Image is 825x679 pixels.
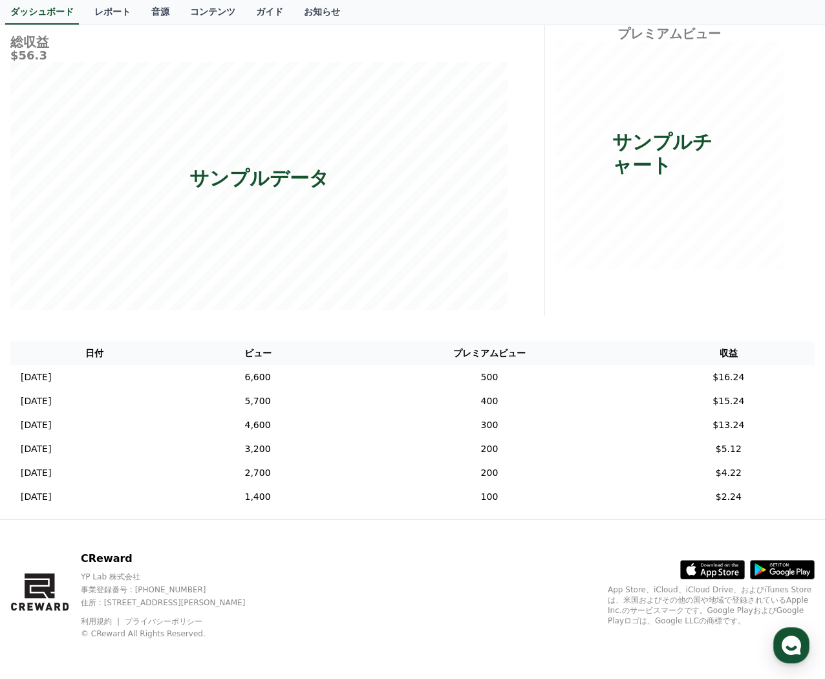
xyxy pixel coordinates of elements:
[179,437,336,461] td: 3,200
[612,130,727,177] p: サンプルチャート
[179,365,336,389] td: 6,600
[189,166,329,189] p: サンプルデータ
[33,429,56,440] span: Home
[167,410,248,442] a: Settings
[81,585,268,595] p: 事業登録番号 : [PHONE_NUMBER]
[643,461,815,485] td: $4.22
[21,442,51,456] p: [DATE]
[10,35,508,49] h4: 総収益
[179,485,336,509] td: 1,400
[643,413,815,437] td: $13.24
[81,551,268,566] p: CReward
[336,365,642,389] td: 500
[643,485,815,509] td: $2.24
[336,485,642,509] td: 100
[10,341,179,365] th: 日付
[81,598,268,608] p: 住所 : [STREET_ADDRESS][PERSON_NAME]
[81,617,122,626] a: 利用規約
[81,572,268,582] p: YP Lab 株式会社
[179,389,336,413] td: 5,700
[191,429,223,440] span: Settings
[21,418,51,432] p: [DATE]
[608,585,815,626] p: App Store、iCloud、iCloud Drive、およびiTunes Storeは、米国およびその他の国や地域で登録されているApple Inc.のサービスマークです。Google P...
[4,410,85,442] a: Home
[336,413,642,437] td: 300
[21,371,51,384] p: [DATE]
[179,413,336,437] td: 4,600
[81,629,268,639] p: © CReward All Rights Reserved.
[21,394,51,408] p: [DATE]
[107,430,145,440] span: Messages
[336,437,642,461] td: 200
[643,341,815,365] th: 収益
[10,49,508,62] h5: $56.3
[336,389,642,413] td: 400
[21,490,51,504] p: [DATE]
[21,466,51,480] p: [DATE]
[125,617,202,626] a: プライバシーポリシー
[179,461,336,485] td: 2,700
[643,437,815,461] td: $5.12
[336,461,642,485] td: 200
[555,27,784,41] h4: プレミアムビュー
[85,410,167,442] a: Messages
[336,341,642,365] th: プレミアムビュー
[179,341,336,365] th: ビュー
[643,365,815,389] td: $16.24
[643,389,815,413] td: $15.24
